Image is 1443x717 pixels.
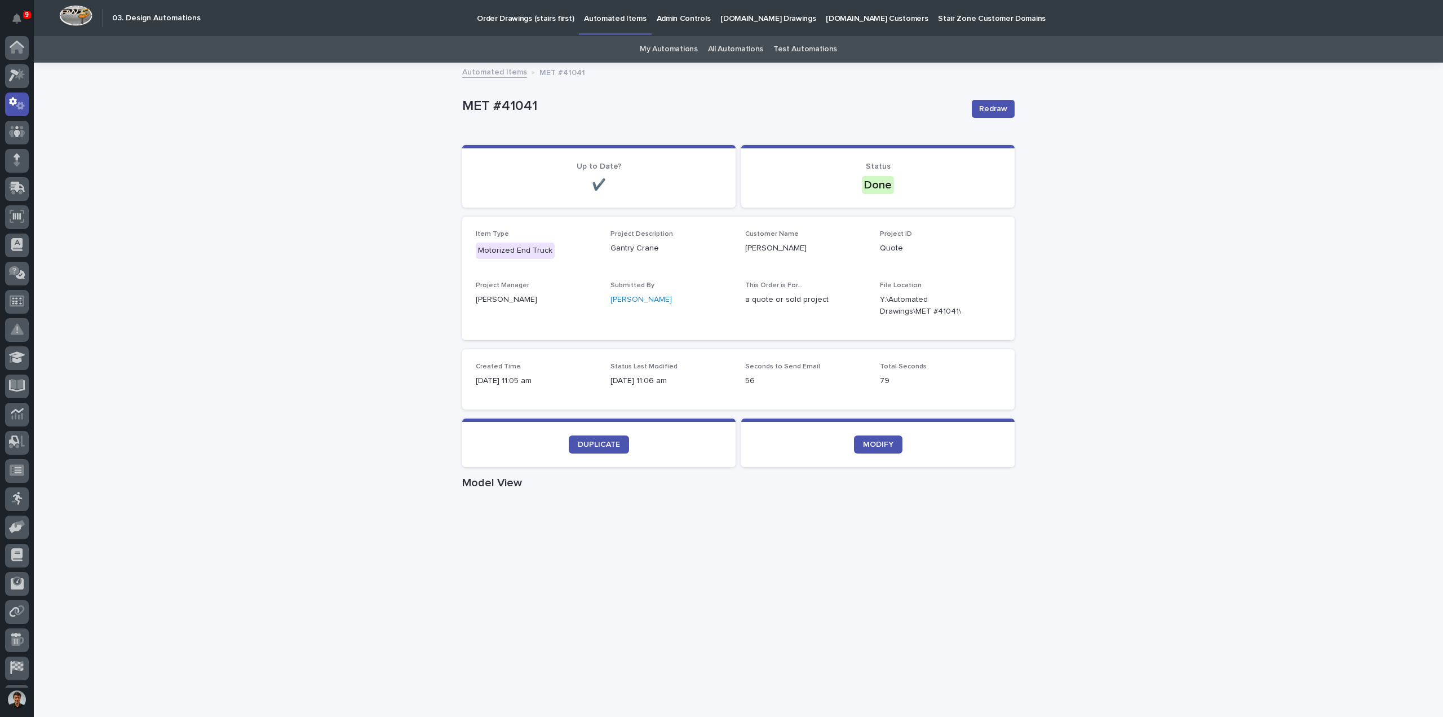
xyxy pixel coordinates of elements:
[610,375,732,387] p: [DATE] 11:06 am
[462,65,527,78] a: Automated Items
[610,243,732,254] p: Gantry Crane
[539,65,585,78] p: MET #41041
[59,5,92,26] img: Workspace Logo
[476,243,555,259] div: Motorized End Truck
[610,363,678,370] span: Status Last Modified
[979,103,1007,115] span: Redraw
[5,7,29,30] button: Notifications
[880,243,1001,254] p: Quote
[578,441,620,448] span: DUPLICATE
[5,688,29,711] button: users-avatar
[610,231,673,237] span: Project Description
[610,282,654,289] span: Submitted By
[745,282,803,289] span: This Order is For...
[476,178,722,192] p: ✔️
[745,363,820,370] span: Seconds to Send Email
[880,375,1001,387] p: 79
[476,282,529,289] span: Project Manager
[863,441,893,448] span: MODIFY
[862,176,894,194] div: Done
[476,231,509,237] span: Item Type
[745,375,866,387] p: 56
[112,14,201,23] h2: 03. Design Automations
[577,162,622,170] span: Up to Date?
[569,436,629,454] a: DUPLICATE
[14,14,29,32] div: Notifications9
[745,243,866,254] p: [PERSON_NAME]
[880,294,974,318] : Y:\Automated Drawings\MET #41041\
[854,436,902,454] a: MODIFY
[880,363,927,370] span: Total Seconds
[25,11,29,19] p: 9
[640,36,698,63] a: My Automations
[476,375,597,387] p: [DATE] 11:05 am
[866,162,891,170] span: Status
[476,363,521,370] span: Created Time
[708,36,763,63] a: All Automations
[880,231,912,237] span: Project ID
[476,294,597,306] p: [PERSON_NAME]
[880,282,922,289] span: File Location
[462,476,1015,490] h1: Model View
[745,231,799,237] span: Customer Name
[972,100,1015,118] button: Redraw
[745,294,866,306] p: a quote or sold project
[610,294,672,306] a: [PERSON_NAME]
[773,36,837,63] a: Test Automations
[462,98,963,115] p: MET #41041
